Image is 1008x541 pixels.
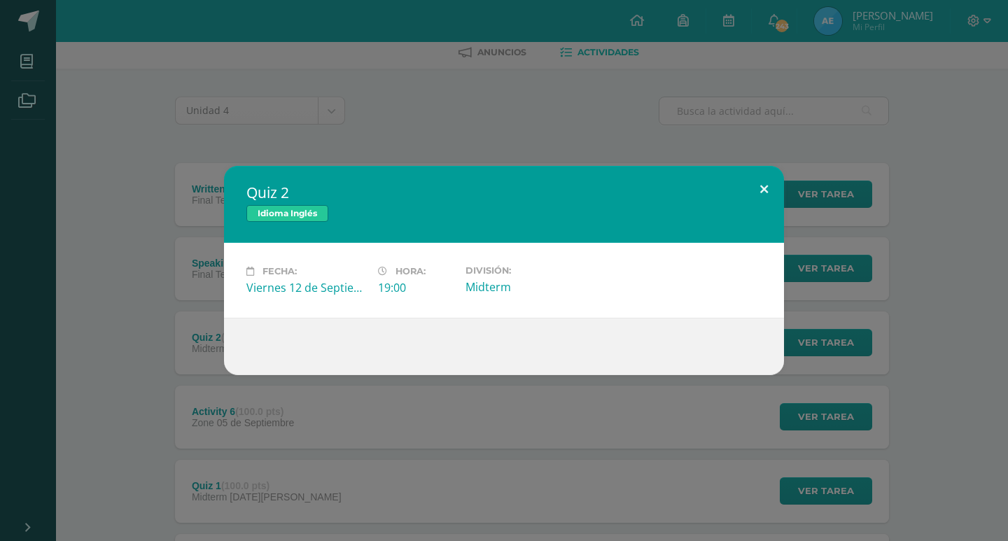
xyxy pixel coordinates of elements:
[465,265,586,276] label: División:
[744,166,784,213] button: Close (Esc)
[246,280,367,295] div: Viernes 12 de Septiembre
[465,279,586,295] div: Midterm
[246,183,762,202] h2: Quiz 2
[246,205,328,222] span: Idioma Inglés
[378,280,454,295] div: 19:00
[395,266,426,276] span: Hora:
[262,266,297,276] span: Fecha:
